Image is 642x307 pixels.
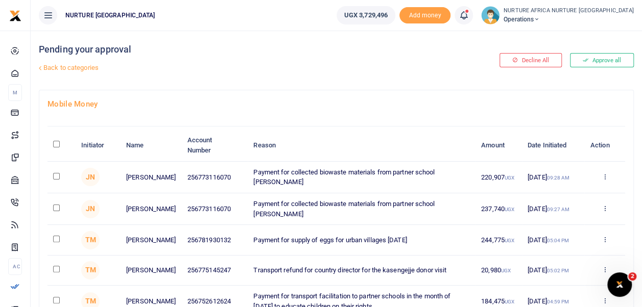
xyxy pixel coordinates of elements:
[504,15,634,24] span: Operations
[628,272,636,280] span: 2
[481,6,634,24] a: profile-user NURTURE AFRICA NURTURE [GEOGRAPHIC_DATA] Operations
[522,130,584,161] th: Date Initiated: activate to sort column ascending
[505,238,514,243] small: UGX
[9,10,21,22] img: logo-small
[182,225,248,255] td: 256781930132
[248,193,475,225] td: Payment for collected biowaste materials from partner school [PERSON_NAME]
[121,225,182,255] td: [PERSON_NAME]
[182,130,248,161] th: Account Number: activate to sort column ascending
[81,168,100,186] span: Joan Naluzze
[500,53,562,67] button: Decline All
[570,53,634,67] button: Approve all
[546,268,569,273] small: 05:02 PM
[248,255,475,286] td: Transport refund for country director for the kasengejje donor visit
[546,207,569,212] small: 09:27 AM
[76,130,121,161] th: Initiator: activate to sort column ascending
[504,7,634,15] small: NURTURE AFRICA NURTURE [GEOGRAPHIC_DATA]
[47,98,625,110] h4: Mobile Money
[337,6,395,24] a: UGX 3,729,496
[121,255,182,286] td: [PERSON_NAME]
[8,84,22,101] li: M
[522,193,584,225] td: [DATE]
[47,130,76,161] th: : activate to sort column descending
[399,7,450,24] li: Toup your wallet
[121,162,182,193] td: [PERSON_NAME]
[546,238,569,243] small: 05:04 PM
[36,59,433,76] a: Back to categories
[81,231,100,249] span: Timothy Makumbi
[39,44,433,55] h4: Pending your approval
[121,193,182,225] td: [PERSON_NAME]
[81,261,100,279] span: Timothy Makumbi
[121,130,182,161] th: Name: activate to sort column ascending
[248,130,475,161] th: Reason: activate to sort column ascending
[505,207,514,212] small: UGX
[501,268,511,273] small: UGX
[248,162,475,193] td: Payment for collected biowaste materials from partner school [PERSON_NAME]
[182,193,248,225] td: 256773116070
[9,11,21,19] a: logo-small logo-large logo-large
[505,299,514,304] small: UGX
[182,162,248,193] td: 256773116070
[522,255,584,286] td: [DATE]
[61,11,159,20] span: NURTURE [GEOGRAPHIC_DATA]
[475,255,522,286] td: 20,980
[475,225,522,255] td: 244,775
[607,272,632,297] iframe: Intercom live chat
[522,225,584,255] td: [DATE]
[332,6,399,24] li: Wallet ballance
[182,255,248,286] td: 256775145247
[475,193,522,225] td: 237,740
[475,130,522,161] th: Amount: activate to sort column ascending
[344,10,388,20] span: UGX 3,729,496
[399,7,450,24] span: Add money
[481,6,500,24] img: profile-user
[475,162,522,193] td: 220,907
[546,299,569,304] small: 04:59 PM
[546,175,569,181] small: 09:28 AM
[81,200,100,218] span: Joan Naluzze
[248,225,475,255] td: Payment for supply of eggs for urban villages [DATE]
[522,162,584,193] td: [DATE]
[505,175,514,181] small: UGX
[584,130,625,161] th: Action: activate to sort column ascending
[399,11,450,18] a: Add money
[8,258,22,275] li: Ac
